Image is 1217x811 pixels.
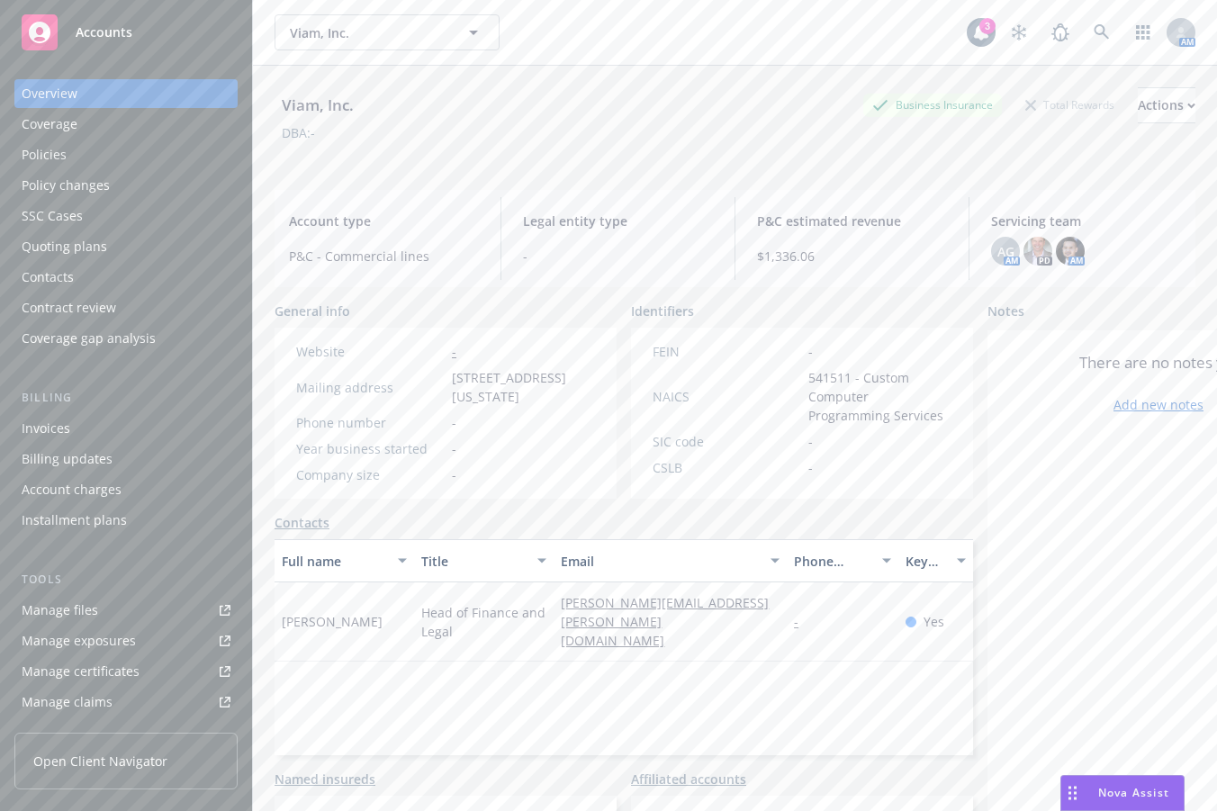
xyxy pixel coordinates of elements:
[33,752,167,770] span: Open Client Navigator
[653,432,801,451] div: SIC code
[14,626,238,655] a: Manage exposures
[290,23,446,42] span: Viam, Inc.
[22,475,122,504] div: Account charges
[1125,14,1161,50] a: Switch app
[421,552,527,571] div: Title
[14,293,238,322] a: Contract review
[987,302,1024,323] span: Notes
[22,414,70,443] div: Invoices
[14,324,238,353] a: Coverage gap analysis
[1060,775,1185,811] button: Nova Assist
[275,513,329,532] a: Contacts
[22,657,140,686] div: Manage certificates
[14,232,238,261] a: Quoting plans
[282,612,383,631] span: [PERSON_NAME]
[757,212,947,230] span: P&C estimated revenue
[1001,14,1037,50] a: Stop snowing
[282,552,387,571] div: Full name
[22,506,127,535] div: Installment plans
[22,232,107,261] div: Quoting plans
[1113,395,1203,414] a: Add new notes
[1056,237,1085,266] img: photo
[296,465,445,484] div: Company size
[14,657,238,686] a: Manage certificates
[991,212,1181,230] span: Servicing team
[898,539,973,582] button: Key contact
[22,110,77,139] div: Coverage
[523,247,713,266] span: -
[275,539,414,582] button: Full name
[22,324,156,353] div: Coverage gap analysis
[14,263,238,292] a: Contacts
[1084,14,1120,50] a: Search
[906,552,946,571] div: Key contact
[653,342,801,361] div: FEIN
[14,475,238,504] a: Account charges
[452,465,456,484] span: -
[794,613,813,630] a: -
[275,770,375,788] a: Named insureds
[22,293,116,322] div: Contract review
[275,14,500,50] button: Viam, Inc.
[14,7,238,58] a: Accounts
[296,342,445,361] div: Website
[76,25,132,40] span: Accounts
[1016,94,1123,116] div: Total Rewards
[808,432,813,451] span: -
[22,263,74,292] div: Contacts
[14,571,238,589] div: Tools
[289,247,479,266] span: P&C - Commercial lines
[631,302,694,320] span: Identifiers
[561,594,769,649] a: [PERSON_NAME][EMAIL_ADDRESS][PERSON_NAME][DOMAIN_NAME]
[1098,785,1169,800] span: Nova Assist
[14,596,238,625] a: Manage files
[22,79,77,108] div: Overview
[554,539,787,582] button: Email
[757,247,947,266] span: $1,336.06
[14,110,238,139] a: Coverage
[14,140,238,169] a: Policies
[1042,14,1078,50] a: Report a Bug
[653,458,801,477] div: CSLB
[452,439,456,458] span: -
[14,79,238,108] a: Overview
[275,302,350,320] span: General info
[1023,237,1052,266] img: photo
[14,171,238,200] a: Policy changes
[22,140,67,169] div: Policies
[14,688,238,716] a: Manage claims
[561,552,760,571] div: Email
[653,387,801,406] div: NAICS
[1138,87,1195,123] button: Actions
[275,94,361,117] div: Viam, Inc.
[794,552,871,571] div: Phone number
[1138,88,1195,122] div: Actions
[296,439,445,458] div: Year business started
[14,389,238,407] div: Billing
[808,458,813,477] span: -
[997,242,1014,261] span: AG
[296,378,445,397] div: Mailing address
[452,368,595,406] span: [STREET_ADDRESS][US_STATE]
[1061,776,1084,810] div: Drag to move
[22,596,98,625] div: Manage files
[523,212,713,230] span: Legal entity type
[863,94,1002,116] div: Business Insurance
[22,688,113,716] div: Manage claims
[296,413,445,432] div: Phone number
[22,445,113,473] div: Billing updates
[22,626,136,655] div: Manage exposures
[631,770,746,788] a: Affiliated accounts
[421,603,546,641] span: Head of Finance and Legal
[14,414,238,443] a: Invoices
[452,413,456,432] span: -
[14,506,238,535] a: Installment plans
[808,342,813,361] span: -
[979,18,996,34] div: 3
[289,212,479,230] span: Account type
[452,343,456,360] a: -
[787,539,898,582] button: Phone number
[22,202,83,230] div: SSC Cases
[14,445,238,473] a: Billing updates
